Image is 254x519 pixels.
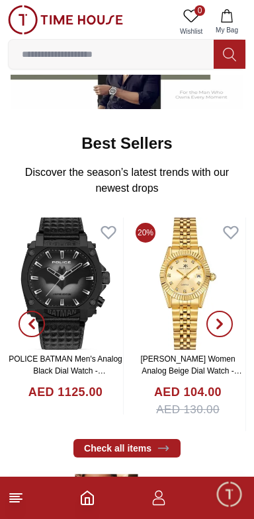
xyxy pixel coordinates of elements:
[140,354,241,387] a: [PERSON_NAME] Women Analog Beige Dial Watch - K22536-GBGC
[8,5,123,34] img: ...
[130,218,245,350] img: Kenneth Scott Women Analog Beige Dial Watch - K22536-GBGC
[208,5,246,39] button: My Bag
[73,439,181,458] a: Check all items
[79,490,95,506] a: Home
[9,354,122,387] a: POLICE BATMAN Men's Analog Black Dial Watch - PEWGD0022601
[215,480,244,509] div: Chat Widget
[175,26,208,36] span: Wishlist
[81,133,172,154] h2: Best Sellers
[19,165,235,196] p: Discover the season’s latest trends with our newest drops
[210,25,243,35] span: My Bag
[175,5,208,39] a: 0Wishlist
[28,383,103,401] h4: AED 1125.00
[194,5,205,16] span: 0
[154,383,222,401] h4: AED 104.00
[8,218,123,350] img: POLICE BATMAN Men's Analog Black Dial Watch - PEWGD0022601
[156,401,220,419] span: AED 130.00
[136,223,155,243] span: 20%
